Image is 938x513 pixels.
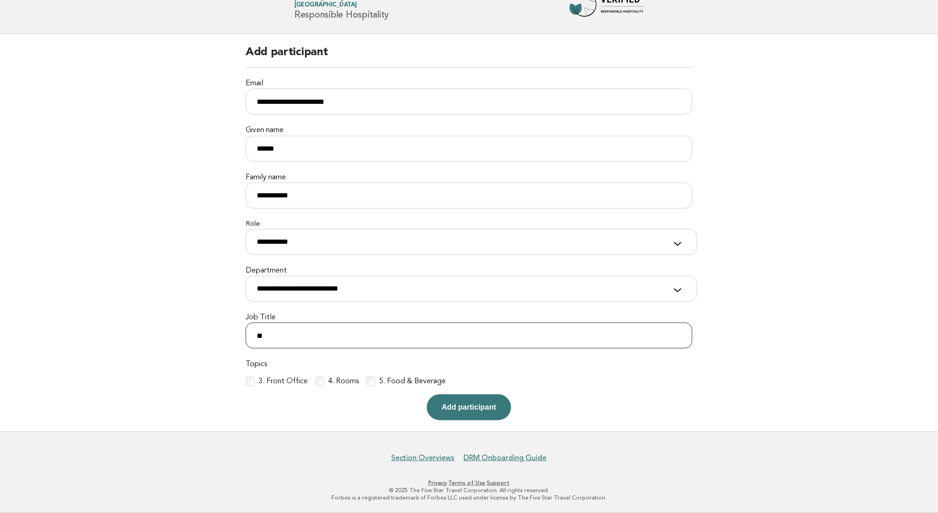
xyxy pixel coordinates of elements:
label: Given name [246,126,692,135]
a: DRM Onboarding Guide [464,453,547,462]
label: Role [246,220,692,229]
span: [GEOGRAPHIC_DATA] [294,2,357,8]
a: Terms of Use [449,480,486,486]
p: © 2025 The Five Star Travel Corporation. All rights reserved. [185,487,753,494]
label: Family name [246,173,692,183]
button: Add participant [427,394,511,420]
a: Privacy [429,480,447,486]
p: · · [185,479,753,487]
label: 3. Front Office [259,377,308,386]
label: Job Title [246,313,692,323]
label: Department [246,266,692,276]
h2: Add participant [246,45,692,68]
a: Section Overviews [392,453,455,462]
label: 5. Food & Beverage [379,377,446,386]
a: Support [487,480,510,486]
label: Email [246,79,692,89]
label: Topics [246,360,692,369]
p: Forbes is a registered trademark of Forbes LLC used under license by The Five Star Travel Corpora... [185,494,753,501]
label: 4. Rooms [328,377,359,386]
